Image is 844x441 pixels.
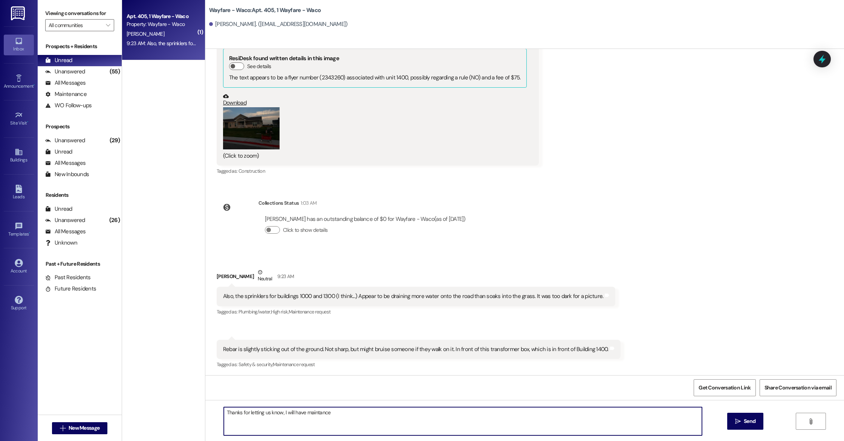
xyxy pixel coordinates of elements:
a: Support [4,293,34,314]
div: (Click to zoom) [223,152,527,160]
div: Unread [45,205,72,213]
label: Viewing conversations for [45,8,114,19]
div: New Inbounds [45,170,89,178]
a: Site Visit • [4,109,34,129]
div: 1:03 AM [299,199,316,207]
span: • [27,119,28,125]
div: (26) [107,214,122,226]
div: Prospects + Residents [38,43,122,50]
div: (55) [108,66,122,78]
button: Zoom image [223,107,280,150]
div: Unread [45,148,72,156]
a: Templates • [4,220,34,240]
input: All communities [49,19,102,31]
div: Also, the sprinklers for buildings 1000 and 1300 (I think...) Appear to be draining more water on... [223,292,604,300]
button: Get Conversation Link [694,379,755,396]
div: [PERSON_NAME]. ([EMAIL_ADDRESS][DOMAIN_NAME]) [209,20,348,28]
div: All Messages [45,79,86,87]
b: ResiDesk found written details in this image [229,55,339,62]
span: [PERSON_NAME] [127,30,164,37]
button: Send [727,413,764,430]
div: Tagged as: [217,166,539,176]
span: Maintenance request [273,361,315,368]
span: Maintenance request [289,309,331,315]
a: Buildings [4,146,34,166]
div: [PERSON_NAME] has an outstanding balance of $0 for Wayfare - Waco (as of [DATE]) [265,215,466,223]
div: [PERSON_NAME] [217,268,616,287]
span: • [34,82,35,88]
div: WO Follow-ups [45,102,92,109]
div: Neutral [256,268,274,284]
div: Past + Future Residents [38,260,122,268]
div: Tagged as: [217,359,621,370]
div: (29) [108,135,122,146]
span: New Message [69,424,99,432]
i:  [735,418,741,424]
div: Property: Wayfare - Waco [127,20,196,28]
div: Prospects [38,123,122,131]
div: Unread [45,56,72,64]
span: Share Conversation via email [764,384,832,392]
label: See details [247,62,271,70]
div: Unknown [45,239,77,247]
div: The text appears to be a flyer number (2343260) associated with unit 1400, possibly regarding a r... [229,74,521,82]
div: All Messages [45,228,86,236]
button: New Message [52,422,108,434]
div: Tagged as: [217,306,616,317]
button: Share Conversation via email [760,379,836,396]
a: Download [223,93,527,106]
span: High risk , [271,309,289,315]
a: Inbox [4,35,34,55]
div: 9:23 AM [275,272,294,280]
div: Rebar is slightly sticking out of the ground. Not sharp, but might bruise someone if they walk on... [223,345,609,353]
div: Future Residents [45,285,96,293]
a: Account [4,257,34,277]
span: Construction [239,168,265,174]
span: • [29,230,30,236]
span: Plumbing/water , [239,309,271,315]
img: ResiDesk Logo [11,6,26,20]
div: Past Residents [45,274,91,281]
div: Unanswered [45,68,85,76]
textarea: Thanks for letting us know, I will have maintance [224,407,702,435]
div: Residents [38,191,122,199]
span: Get Conversation Link [699,384,751,392]
i:  [106,22,110,28]
span: Send [744,417,755,425]
div: Unanswered [45,137,85,144]
i:  [808,418,813,424]
div: Maintenance [45,90,87,98]
div: All Messages [45,159,86,167]
div: Unanswered [45,216,85,224]
span: Safety & security , [239,361,273,368]
div: Collections Status [258,199,299,207]
a: Leads [4,182,34,203]
label: Click to show details [283,226,327,234]
i:  [60,425,66,431]
div: 9:23 AM: Also, the sprinklers for buildings 1000 and 1300 (I think...) Appear to be draining more... [127,40,495,47]
b: Wayfare - Waco: Apt. 405, 1 Wayfare - Waco [209,6,321,14]
div: Apt. 405, 1 Wayfare - Waco [127,12,196,20]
